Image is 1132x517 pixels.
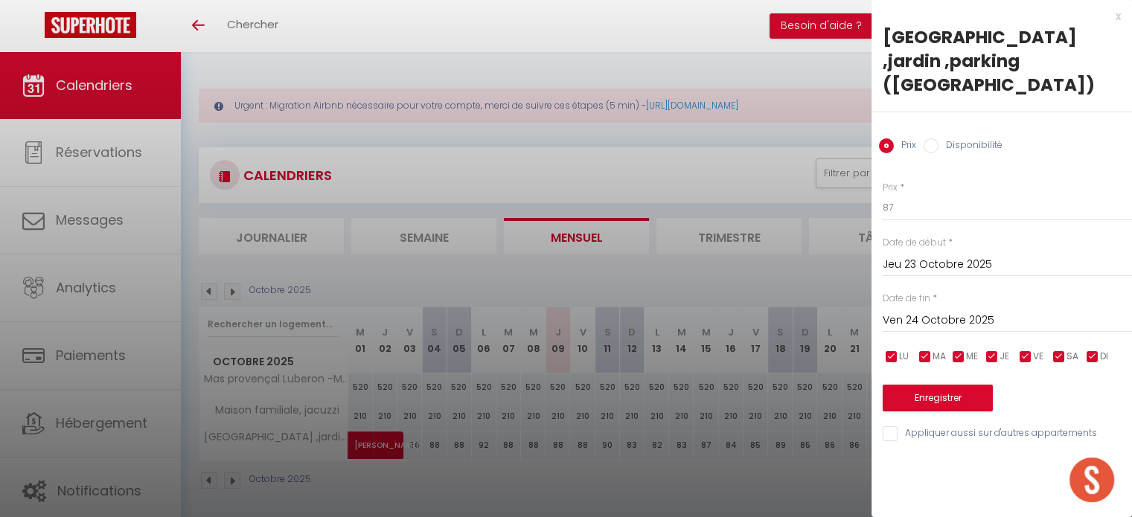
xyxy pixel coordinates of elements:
[872,7,1121,25] div: x
[1000,350,1009,364] span: JE
[883,385,993,411] button: Enregistrer
[1067,350,1078,364] span: SA
[899,350,909,364] span: LU
[938,138,1003,155] label: Disponibilité
[933,350,946,364] span: MA
[1069,457,1114,502] div: Ouvrir le chat
[883,25,1121,97] div: [GEOGRAPHIC_DATA] ,jardin ,parking ([GEOGRAPHIC_DATA])
[883,292,930,306] label: Date de fin
[1100,350,1108,364] span: DI
[966,350,978,364] span: ME
[883,181,898,195] label: Prix
[883,236,946,250] label: Date de début
[1033,350,1043,364] span: VE
[894,138,916,155] label: Prix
